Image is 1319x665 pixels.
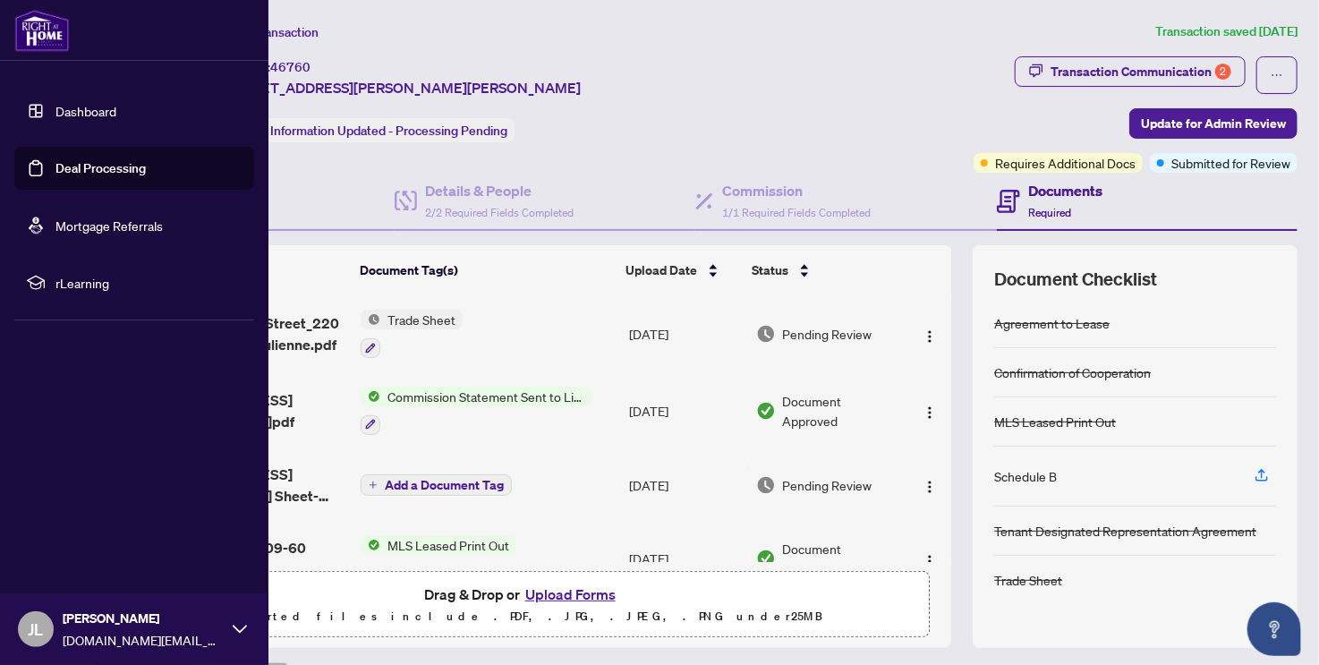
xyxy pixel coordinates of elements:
img: Status Icon [361,387,380,406]
button: Status IconCommission Statement Sent to Listing Brokerage [361,387,592,435]
span: Commission Statement Sent to Listing Brokerage [380,387,592,406]
h4: Documents [1029,180,1103,201]
span: Information Updated - Processing Pending [270,123,507,139]
p: Supported files include .PDF, .JPG, .JPEG, .PNG under 25 MB [126,606,918,627]
button: Status IconTrade Sheet [361,310,463,358]
span: 46760 [270,59,311,75]
span: Requires Additional Docs [995,153,1136,173]
div: 2 [1215,64,1231,80]
img: Logo [923,329,937,344]
img: logo [14,9,70,52]
button: Logo [915,544,944,573]
div: Tenant Designated Representation Agreement [994,521,1256,541]
img: Document Status [756,401,776,421]
div: Transaction Communication [1051,57,1231,86]
span: Required [1029,206,1072,219]
button: Add a Document Tag [361,474,512,496]
img: Logo [923,405,937,420]
div: Trade Sheet [994,570,1062,590]
a: Dashboard [55,103,116,119]
a: Deal Processing [55,160,146,176]
td: [DATE] [622,372,749,449]
span: rLearning [55,273,242,293]
button: Status IconMLS Leased Print Out [361,535,516,584]
article: Transaction saved [DATE] [1155,21,1298,42]
span: [STREET_ADDRESS][PERSON_NAME][PERSON_NAME] [222,77,581,98]
th: Status [745,245,902,295]
img: Document Status [756,324,776,344]
span: Drag & Drop orUpload FormsSupported files include .PDF, .JPG, .JPEG, .PNG under25MB [115,572,929,638]
button: Update for Admin Review [1129,108,1298,139]
span: plus [369,481,378,490]
span: Update for Admin Review [1141,109,1286,138]
span: 1/1 Required Fields Completed [722,206,871,219]
span: Add a Document Tag [385,479,504,491]
button: Transaction Communication2 [1015,56,1246,87]
span: 2/2 Required Fields Completed [426,206,574,219]
button: Logo [915,396,944,425]
span: Trade Sheet [380,310,463,329]
img: Logo [923,554,937,568]
span: Document Approved [783,539,900,578]
h4: Details & People [426,180,574,201]
th: Document Tag(s) [353,245,618,295]
img: Document Status [756,475,776,495]
div: MLS Leased Print Out [994,412,1116,431]
span: Upload Date [625,260,697,280]
img: Status Icon [361,310,380,329]
div: Schedule B [994,466,1057,486]
span: JL [29,617,44,642]
span: Submitted for Review [1171,153,1290,173]
span: [PERSON_NAME] [63,609,224,628]
span: ellipsis [1271,69,1283,81]
span: Status [752,260,788,280]
button: Open asap [1247,602,1301,656]
img: Document Status [756,549,776,568]
td: [DATE] [622,449,749,521]
img: Status Icon [361,535,380,555]
button: Logo [915,320,944,348]
span: View Transaction [223,24,319,40]
th: Upload Date [618,245,745,295]
span: Document Approved [783,391,900,431]
span: MLS Leased Print Out [380,535,516,555]
button: Logo [915,471,944,499]
td: [DATE] [622,295,749,372]
img: Logo [923,480,937,494]
span: [DOMAIN_NAME][EMAIL_ADDRESS][DOMAIN_NAME] [63,630,224,650]
td: [DATE] [622,521,749,598]
a: Mortgage Referrals [55,217,163,234]
button: Upload Forms [520,583,621,606]
span: Document Checklist [994,267,1157,292]
span: Pending Review [783,324,872,344]
h4: Commission [722,180,871,201]
span: Drag & Drop or [424,583,621,606]
div: Status: [222,118,515,142]
div: Agreement to Lease [994,313,1110,333]
div: Confirmation of Cooperation [994,362,1151,382]
button: Add a Document Tag [361,473,512,497]
span: Pending Review [783,475,872,495]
